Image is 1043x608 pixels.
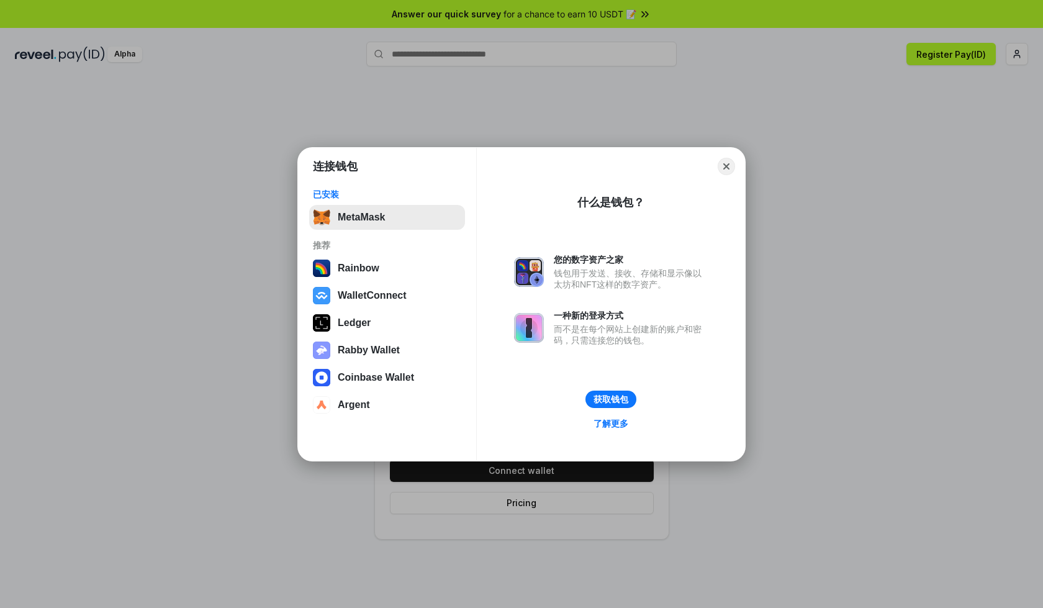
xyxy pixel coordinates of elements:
[338,317,371,329] div: Ledger
[718,158,735,175] button: Close
[309,338,465,363] button: Rabby Wallet
[514,257,544,287] img: svg+xml,%3Csvg%20xmlns%3D%22http%3A%2F%2Fwww.w3.org%2F2000%2Fsvg%22%20fill%3D%22none%22%20viewBox...
[313,287,330,304] img: svg+xml,%3Csvg%20width%3D%2228%22%20height%3D%2228%22%20viewBox%3D%220%200%2028%2028%22%20fill%3D...
[313,314,330,332] img: svg+xml,%3Csvg%20xmlns%3D%22http%3A%2F%2Fwww.w3.org%2F2000%2Fsvg%22%20width%3D%2228%22%20height%3...
[313,209,330,226] img: svg+xml,%3Csvg%20fill%3D%22none%22%20height%3D%2233%22%20viewBox%3D%220%200%2035%2033%22%20width%...
[313,189,461,200] div: 已安装
[309,392,465,417] button: Argent
[594,394,628,405] div: 获取钱包
[309,365,465,390] button: Coinbase Wallet
[577,195,644,210] div: 什么是钱包？
[313,240,461,251] div: 推荐
[554,310,708,321] div: 一种新的登录方式
[554,268,708,290] div: 钱包用于发送、接收、存储和显示像以太坊和NFT这样的数字资产。
[338,372,414,383] div: Coinbase Wallet
[338,290,407,301] div: WalletConnect
[554,254,708,265] div: 您的数字资产之家
[313,369,330,386] img: svg+xml,%3Csvg%20width%3D%2228%22%20height%3D%2228%22%20viewBox%3D%220%200%2028%2028%22%20fill%3D...
[313,342,330,359] img: svg+xml,%3Csvg%20xmlns%3D%22http%3A%2F%2Fwww.w3.org%2F2000%2Fsvg%22%20fill%3D%22none%22%20viewBox...
[514,313,544,343] img: svg+xml,%3Csvg%20xmlns%3D%22http%3A%2F%2Fwww.w3.org%2F2000%2Fsvg%22%20fill%3D%22none%22%20viewBox...
[313,159,358,174] h1: 连接钱包
[586,415,636,432] a: 了解更多
[554,324,708,346] div: 而不是在每个网站上创建新的账户和密码，只需连接您的钱包。
[309,283,465,308] button: WalletConnect
[313,396,330,414] img: svg+xml,%3Csvg%20width%3D%2228%22%20height%3D%2228%22%20viewBox%3D%220%200%2028%2028%22%20fill%3D...
[338,345,400,356] div: Rabby Wallet
[594,418,628,429] div: 了解更多
[313,260,330,277] img: svg+xml,%3Csvg%20width%3D%22120%22%20height%3D%22120%22%20viewBox%3D%220%200%20120%20120%22%20fil...
[309,311,465,335] button: Ledger
[338,399,370,411] div: Argent
[338,212,385,223] div: MetaMask
[309,205,465,230] button: MetaMask
[338,263,379,274] div: Rainbow
[309,256,465,281] button: Rainbow
[585,391,636,408] button: 获取钱包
